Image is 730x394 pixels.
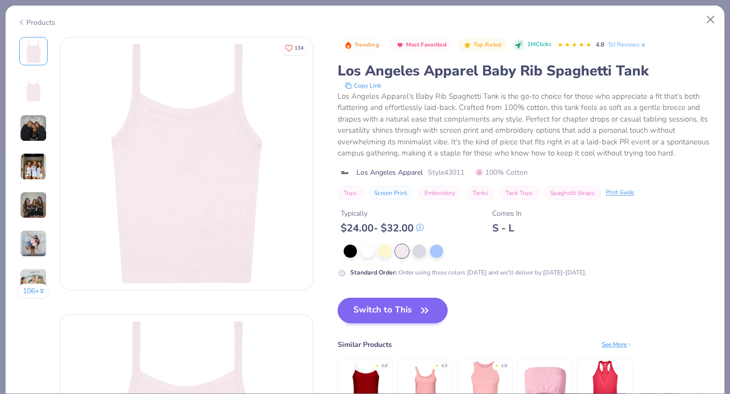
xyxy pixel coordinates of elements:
img: User generated content [20,268,47,296]
button: Badge Button [458,38,506,52]
button: Tanks [466,186,494,200]
a: 50 Reviews [608,40,647,49]
span: 4.8 [596,41,604,49]
img: Top Rated sort [463,41,471,49]
div: 4.8 [381,363,387,370]
strong: Standard Order : [350,268,397,277]
span: 1M Clicks [527,41,551,49]
div: Order using these colors [DATE] and we'll deliver by [DATE]-[DATE]. [350,268,587,277]
button: Embroidery [418,186,461,200]
div: S - L [492,222,522,234]
div: See More [602,340,633,349]
div: $ 24.00 - $ 32.00 [341,222,424,234]
span: Top Rated [473,42,502,48]
button: Switch to This [338,298,448,323]
span: Trending [354,42,379,48]
div: Similar Products [338,339,392,350]
div: Comes In [492,208,522,219]
div: 4.8 [501,363,507,370]
img: Front [60,37,313,290]
button: Tank Tops [499,186,539,200]
div: Print Guide [606,188,634,197]
button: Screen Print [368,186,413,200]
button: Spaghetti Straps [544,186,601,200]
div: Typically [341,208,424,219]
div: Los Angeles Apparel Baby Rib Spaghetti Tank [338,61,713,81]
button: Like [280,41,308,55]
img: Front [21,39,46,63]
button: copy to clipboard [342,81,384,91]
img: User generated content [20,153,47,180]
img: Most Favorited sort [396,41,404,49]
div: ★ [375,363,379,367]
button: Close [701,10,720,29]
button: 106+ [17,284,50,299]
img: brand logo [338,169,351,177]
div: ★ [435,363,439,367]
div: Products [17,17,55,28]
div: 4.9 [441,363,447,370]
span: 100% Cotton [476,167,528,178]
button: Badge Button [339,38,384,52]
img: User generated content [20,230,47,257]
div: ★ [495,363,499,367]
button: Badge Button [390,38,452,52]
button: Tops [338,186,363,200]
img: User generated content [20,191,47,219]
div: 4.8 Stars [557,37,592,53]
span: Los Angeles Apparel [356,167,423,178]
img: Trending sort [344,41,352,49]
span: Most Favorited [406,42,447,48]
img: User generated content [20,114,47,142]
img: Back [21,77,46,102]
span: 134 [295,46,304,51]
span: Style 43011 [428,167,464,178]
div: Los Angeles Apparel's Baby Rib Spaghetti Tank is the go-to choice for those who appreciate a fit ... [338,91,713,159]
